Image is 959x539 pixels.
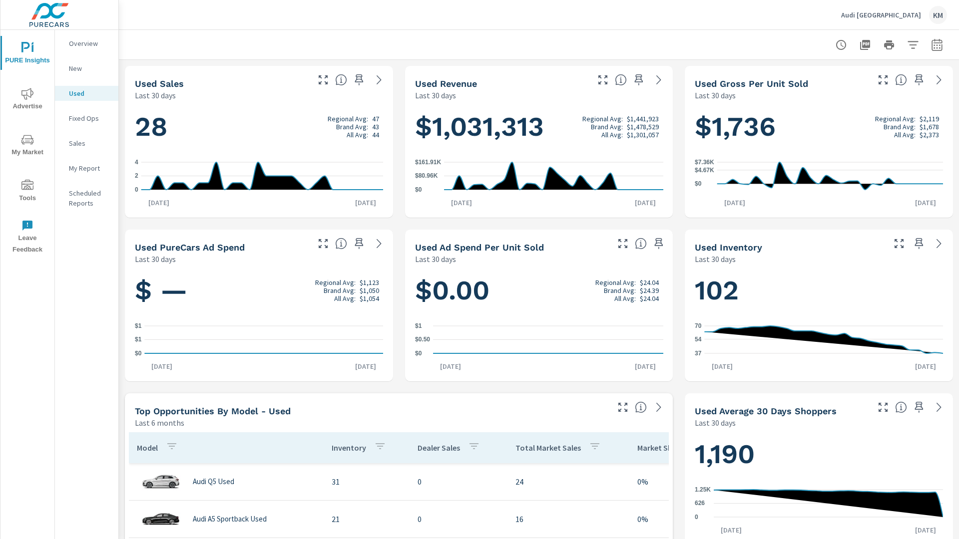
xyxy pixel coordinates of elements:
[135,242,245,253] h5: Used PureCars Ad Spend
[591,123,623,131] p: Brand Avg:
[614,294,636,302] p: All Avg:
[415,322,422,329] text: $1
[135,78,184,89] h5: Used Sales
[604,286,636,294] p: Brand Avg:
[360,286,379,294] p: $1,050
[651,399,667,415] a: See more details in report
[444,198,479,208] p: [DATE]
[418,513,499,525] p: 0
[855,35,875,55] button: "Export Report to PDF"
[372,123,379,131] p: 43
[615,74,627,86] span: Total sales revenue over the selected date range. [Source: This data is sourced from the dealer’s...
[615,399,631,415] button: Make Fullscreen
[695,273,943,307] h1: 102
[931,72,947,88] a: See more details in report
[628,361,663,371] p: [DATE]
[695,180,702,187] text: $0
[931,399,947,415] a: See more details in report
[141,198,176,208] p: [DATE]
[336,123,368,131] p: Brand Avg:
[929,6,947,24] div: KM
[135,350,142,357] text: $0
[884,123,916,131] p: Brand Avg:
[637,476,724,488] p: 0%
[324,286,356,294] p: Brand Avg:
[135,173,138,180] text: 2
[55,86,118,101] div: Used
[695,500,705,507] text: 626
[135,89,176,101] p: Last 30 days
[55,61,118,76] div: New
[879,35,899,55] button: Print Report
[875,399,891,415] button: Make Fullscreen
[695,110,943,144] h1: $1,736
[347,131,368,139] p: All Avg:
[360,294,379,302] p: $1,054
[135,159,138,166] text: 4
[415,336,430,343] text: $0.50
[695,78,808,89] h5: Used Gross Per Unit Sold
[695,242,762,253] h5: Used Inventory
[332,513,402,525] p: 21
[141,467,181,497] img: glamour
[637,513,724,525] p: 0%
[418,476,499,488] p: 0
[911,72,927,88] span: Save this to your personalized report
[635,238,647,250] span: Average cost of advertising per each vehicle sold at the dealer over the selected date range. The...
[415,78,477,89] h5: Used Revenue
[69,63,110,73] p: New
[135,253,176,265] p: Last 30 days
[640,294,659,302] p: $24.04
[135,273,383,307] h1: $ —
[627,115,659,123] p: $1,441,923
[332,476,402,488] p: 31
[193,515,267,524] p: Audi A5 Sportback Used
[415,159,441,166] text: $161.91K
[135,322,142,329] text: $1
[895,74,907,86] span: Average gross profit generated by the dealership for each vehicle sold over the selected date ran...
[640,278,659,286] p: $24.04
[193,477,234,486] p: Audi Q5 Used
[705,361,740,371] p: [DATE]
[135,336,142,343] text: $1
[135,417,184,429] p: Last 6 months
[695,417,736,429] p: Last 30 days
[911,399,927,415] span: Save this to your personalized report
[695,336,702,343] text: 54
[418,443,460,453] p: Dealer Sales
[315,236,331,252] button: Make Fullscreen
[894,131,916,139] p: All Avg:
[931,236,947,252] a: See more details in report
[3,220,51,256] span: Leave Feedback
[0,30,54,260] div: nav menu
[415,89,456,101] p: Last 30 days
[628,198,663,208] p: [DATE]
[69,188,110,208] p: Scheduled Reports
[515,443,581,453] p: Total Market Sales
[69,113,110,123] p: Fixed Ops
[627,123,659,131] p: $1,478,529
[714,525,749,535] p: [DATE]
[415,273,663,307] h1: $0.00
[595,72,611,88] button: Make Fullscreen
[372,131,379,139] p: 44
[415,173,438,180] text: $80.96K
[875,115,916,123] p: Regional Avg:
[137,443,158,453] p: Model
[335,74,347,86] span: Number of vehicles sold by the dealership over the selected date range. [Source: This data is sou...
[908,525,943,535] p: [DATE]
[582,115,623,123] p: Regional Avg:
[144,361,179,371] p: [DATE]
[55,186,118,211] div: Scheduled Reports
[695,322,702,329] text: 70
[601,131,623,139] p: All Avg:
[315,278,356,286] p: Regional Avg:
[55,36,118,51] div: Overview
[695,253,736,265] p: Last 30 days
[55,111,118,126] div: Fixed Ops
[360,278,379,286] p: $1,123
[55,136,118,151] div: Sales
[415,242,544,253] h5: Used Ad Spend Per Unit Sold
[927,35,947,55] button: Select Date Range
[695,167,714,174] text: $4.67K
